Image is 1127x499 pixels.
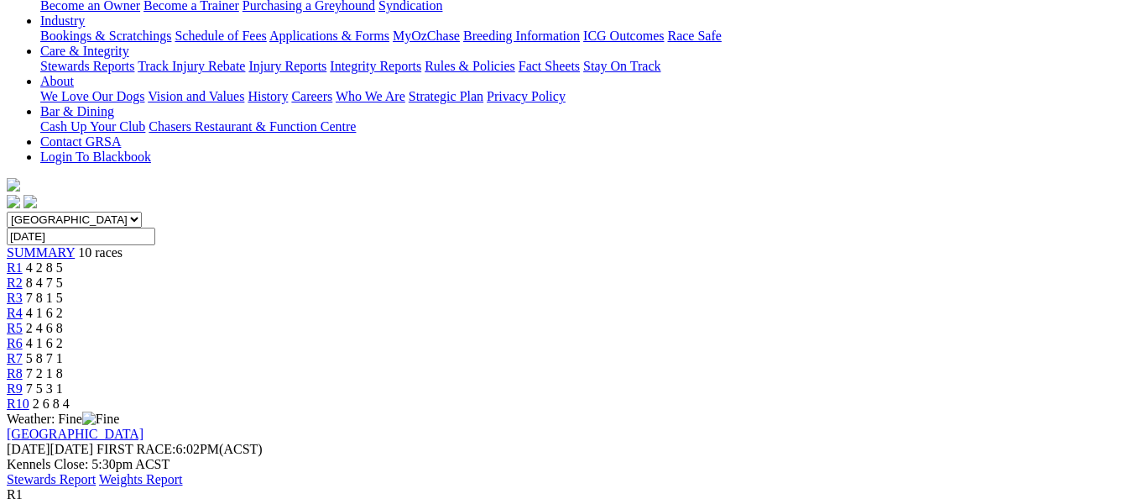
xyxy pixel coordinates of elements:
a: Stewards Report [7,472,96,486]
a: R2 [7,276,23,290]
a: Care & Integrity [40,44,129,58]
span: [DATE] [7,442,50,456]
a: Bookings & Scratchings [40,29,171,43]
span: FIRST RACE: [97,442,175,456]
a: Breeding Information [463,29,580,43]
a: [GEOGRAPHIC_DATA] [7,427,143,441]
span: 6:02PM(ACST) [97,442,263,456]
a: Contact GRSA [40,134,121,149]
a: MyOzChase [393,29,460,43]
a: Weights Report [99,472,183,486]
img: Fine [82,412,119,427]
span: 5 8 7 1 [26,351,63,365]
a: Track Injury Rebate [138,59,245,73]
a: R8 [7,366,23,381]
a: ICG Outcomes [583,29,664,43]
a: R7 [7,351,23,365]
span: 4 1 6 2 [26,306,63,320]
img: facebook.svg [7,195,20,208]
a: Careers [291,89,332,103]
span: Weather: Fine [7,412,119,426]
input: Select date [7,228,155,245]
span: 8 4 7 5 [26,276,63,290]
a: Stewards Reports [40,59,134,73]
span: 7 5 3 1 [26,381,63,396]
a: About [40,74,74,88]
a: R4 [7,306,23,320]
a: Fact Sheets [519,59,580,73]
a: Applications & Forms [269,29,389,43]
span: 2 4 6 8 [26,321,63,335]
a: R5 [7,321,23,335]
a: Race Safe [667,29,721,43]
a: R10 [7,397,29,411]
a: R6 [7,336,23,350]
div: Bar & Dining [40,119,1120,134]
span: 4 1 6 2 [26,336,63,350]
a: Chasers Restaurant & Function Centre [149,119,356,134]
div: Industry [40,29,1120,44]
a: Industry [40,13,85,28]
span: 4 2 8 5 [26,260,63,275]
a: Integrity Reports [330,59,421,73]
a: We Love Our Dogs [40,89,144,103]
span: 10 races [78,245,123,260]
div: Kennels Close: 5:30pm ACST [7,457,1120,472]
a: SUMMARY [7,245,75,260]
a: Privacy Policy [487,89,566,103]
span: 7 8 1 5 [26,291,63,305]
a: Strategic Plan [409,89,483,103]
span: 2 6 8 4 [33,397,70,411]
img: logo-grsa-white.png [7,178,20,192]
a: Bar & Dining [40,104,114,118]
a: Schedule of Fees [175,29,266,43]
a: Injury Reports [248,59,326,73]
a: Who We Are [336,89,405,103]
a: History [248,89,288,103]
a: R3 [7,291,23,305]
span: 7 2 1 8 [26,366,63,381]
span: [DATE] [7,442,93,456]
a: Stay On Track [583,59,660,73]
a: Vision and Values [148,89,244,103]
a: R9 [7,381,23,396]
a: Login To Blackbook [40,150,151,164]
a: Cash Up Your Club [40,119,145,134]
a: R1 [7,260,23,275]
img: twitter.svg [23,195,37,208]
div: Care & Integrity [40,59,1120,74]
a: Rules & Policies [425,59,515,73]
div: About [40,89,1120,104]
